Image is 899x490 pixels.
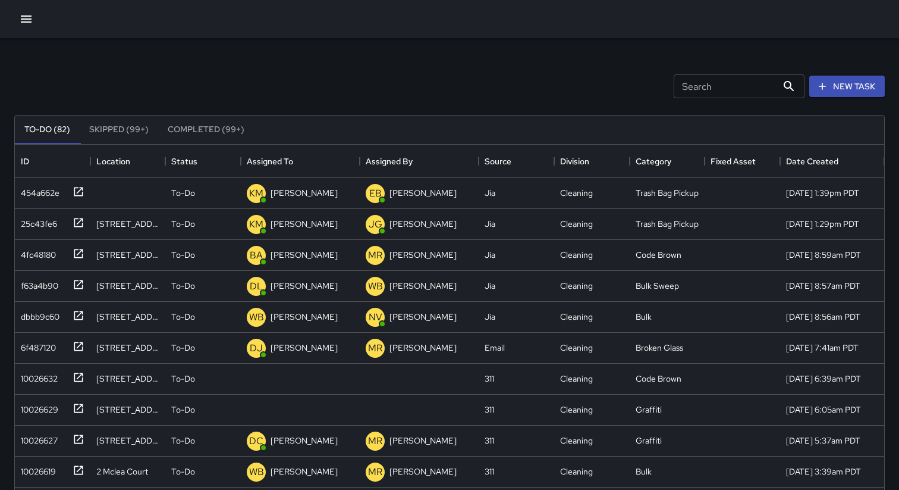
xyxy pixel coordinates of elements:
div: Assigned By [366,145,413,178]
div: 9/23/2025, 3:39am PDT [786,466,861,477]
p: To-Do [171,187,195,199]
div: 25c43fe6 [16,213,57,230]
p: [PERSON_NAME] [389,342,457,354]
div: Assigned To [241,145,360,178]
p: To-Do [171,311,195,323]
div: 294 12th Street [96,404,160,416]
div: Jia [485,218,495,230]
p: [PERSON_NAME] [271,466,338,477]
div: ID [15,145,90,178]
p: [PERSON_NAME] [271,435,338,447]
div: Bulk Sweep [636,280,679,292]
div: Cleaning [560,187,593,199]
p: [PERSON_NAME] [271,249,338,261]
div: Jia [485,187,495,199]
p: [PERSON_NAME] [271,342,338,354]
div: Assigned To [247,145,293,178]
div: Code Brown [636,373,681,385]
div: 10026629 [16,399,58,416]
p: WB [249,465,264,479]
p: [PERSON_NAME] [389,187,457,199]
div: 1069 Howard Street [96,249,160,261]
div: 311 [485,466,494,477]
div: Division [554,145,630,178]
div: f63a4b90 [16,275,58,292]
div: 9/23/2025, 1:29pm PDT [786,218,859,230]
div: ID [21,145,29,178]
div: Trash Bag Pickup [636,218,699,230]
div: 311 [485,435,494,447]
div: 325 10th Street [96,311,160,323]
div: 2 Mclea Court [96,466,148,477]
p: [PERSON_NAME] [389,249,457,261]
div: 311 [485,404,494,416]
div: Cleaning [560,280,593,292]
p: EB [369,186,382,201]
div: Cleaning [560,466,593,477]
p: KM [249,217,263,232]
div: 9/23/2025, 7:41am PDT [786,342,859,354]
div: Cleaning [560,373,593,385]
p: MR [368,248,382,263]
div: Date Created [786,145,838,178]
div: Jia [485,311,495,323]
div: Division [560,145,589,178]
div: Cleaning [560,342,593,354]
div: Bulk [636,311,652,323]
div: Graffiti [636,435,662,447]
button: Skipped (99+) [80,116,158,144]
div: 9/23/2025, 8:59am PDT [786,249,861,261]
div: Jia [485,249,495,261]
p: MR [368,434,382,448]
p: To-Do [171,249,195,261]
div: 151a Russ Street [96,435,160,447]
div: 454a662e [16,182,59,199]
div: Source [485,145,511,178]
div: Broken Glass [636,342,683,354]
div: Cleaning [560,218,593,230]
div: Category [636,145,671,178]
p: DC [249,434,263,448]
div: Cleaning [560,435,593,447]
div: Category [630,145,705,178]
div: Date Created [780,145,884,178]
div: 9/23/2025, 8:57am PDT [786,280,860,292]
p: To-Do [171,373,195,385]
div: Bulk [636,466,652,477]
div: 6f487120 [16,337,56,354]
div: Source [479,145,554,178]
div: Cleaning [560,404,593,416]
p: DJ [250,341,263,355]
div: Status [171,145,197,178]
p: [PERSON_NAME] [389,466,457,477]
p: WB [249,310,264,324]
div: 9/23/2025, 8:56am PDT [786,311,860,323]
div: Code Brown [636,249,681,261]
div: 4fc48180 [16,244,56,261]
p: NV [369,310,382,324]
p: [PERSON_NAME] [271,311,338,323]
p: MR [368,465,382,479]
div: 311 [485,373,494,385]
div: Graffiti [636,404,662,416]
p: To-Do [171,218,195,230]
div: 9/23/2025, 5:37am PDT [786,435,860,447]
p: [PERSON_NAME] [389,311,457,323]
button: To-Do (82) [15,116,80,144]
div: Location [96,145,130,178]
div: dbbb9c60 [16,306,59,323]
div: Fixed Asset [705,145,780,178]
p: To-Do [171,342,195,354]
div: 9/23/2025, 6:39am PDT [786,373,861,385]
div: 9/23/2025, 1:39pm PDT [786,187,859,199]
p: DL [250,279,263,294]
div: Assigned By [360,145,479,178]
div: Email [485,342,505,354]
div: Trash Bag Pickup [636,187,699,199]
div: 588 Minna Street [96,342,160,354]
div: 10026627 [16,430,58,447]
p: [PERSON_NAME] [271,280,338,292]
p: To-Do [171,466,195,477]
button: Completed (99+) [158,116,254,144]
p: [PERSON_NAME] [389,435,457,447]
